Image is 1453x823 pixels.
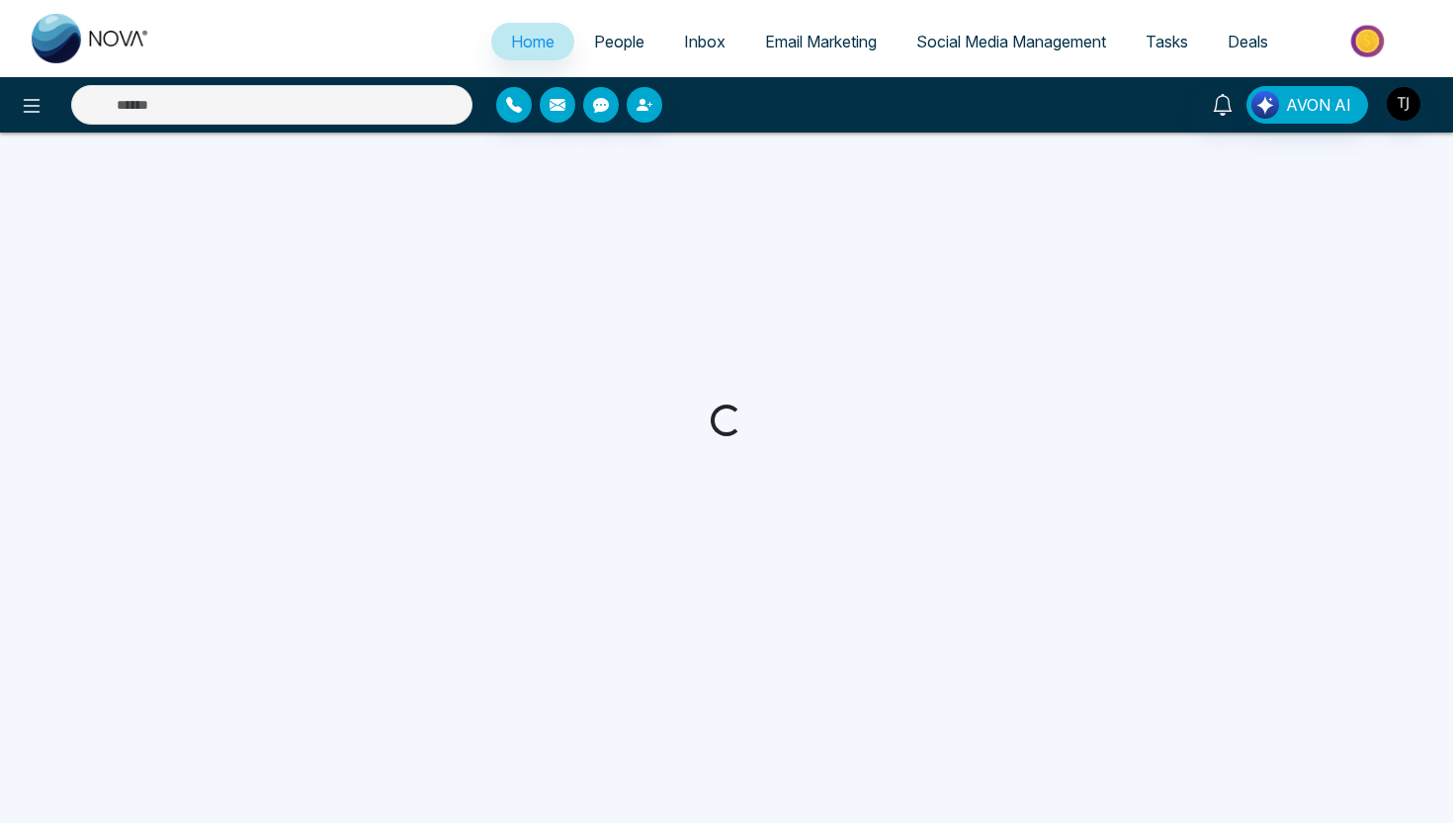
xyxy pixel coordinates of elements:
a: Inbox [664,23,745,60]
a: Social Media Management [897,23,1126,60]
span: AVON AI [1286,93,1351,117]
a: Tasks [1126,23,1208,60]
button: AVON AI [1246,86,1368,124]
a: Deals [1208,23,1288,60]
span: People [594,32,644,51]
img: Lead Flow [1251,91,1279,119]
img: User Avatar [1387,87,1420,121]
img: Nova CRM Logo [32,14,150,63]
img: Market-place.gif [1298,19,1441,63]
span: Tasks [1146,32,1188,51]
a: Home [491,23,574,60]
span: Home [511,32,555,51]
span: Social Media Management [916,32,1106,51]
a: People [574,23,664,60]
a: Email Marketing [745,23,897,60]
span: Inbox [684,32,726,51]
span: Email Marketing [765,32,877,51]
span: Deals [1228,32,1268,51]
